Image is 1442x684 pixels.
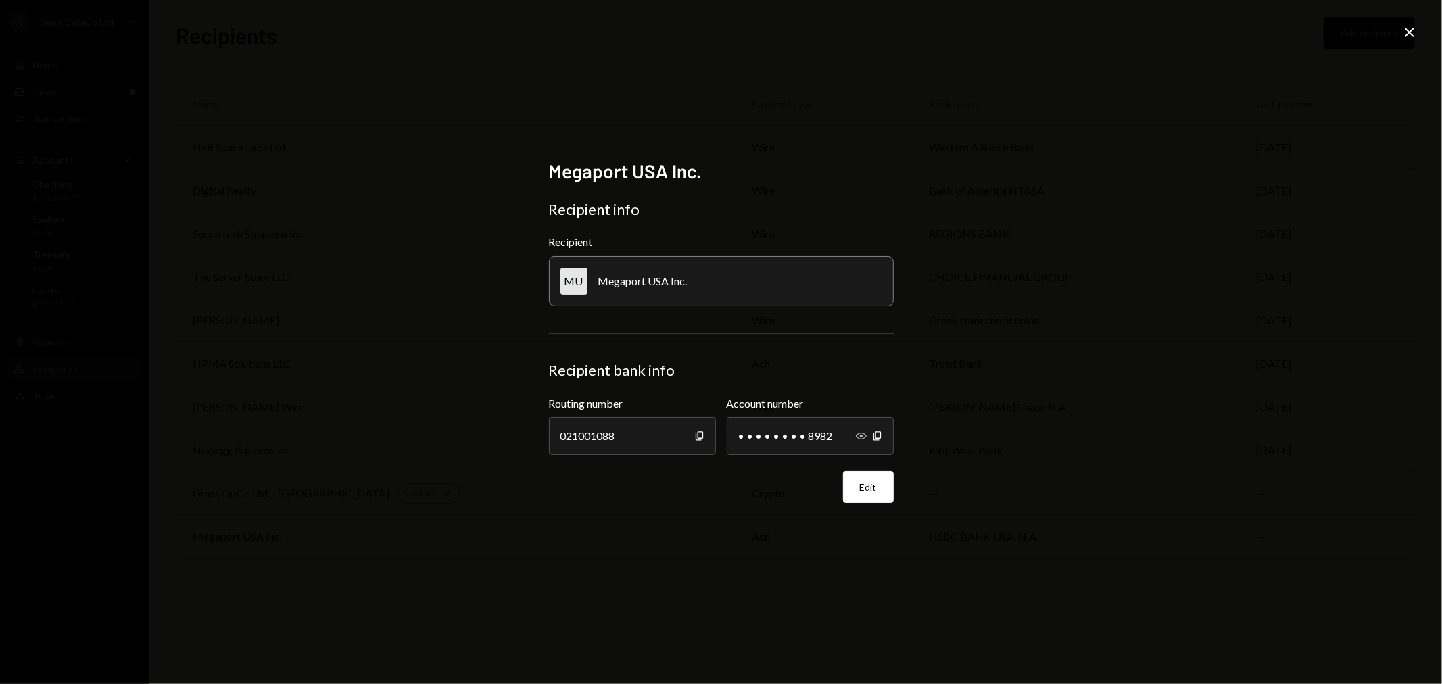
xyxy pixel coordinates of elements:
div: Recipient info [549,200,894,219]
div: 021001088 [549,417,716,455]
div: Megaport USA Inc. [598,274,688,287]
div: Recipient [549,235,894,248]
div: MU [560,268,587,295]
div: • • • • • • • • 8982 [727,417,894,455]
h2: Megaport USA Inc. [549,158,894,185]
label: Routing number [549,395,716,412]
label: Account number [727,395,894,412]
div: Recipient bank info [549,361,894,380]
button: Edit [843,471,894,503]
